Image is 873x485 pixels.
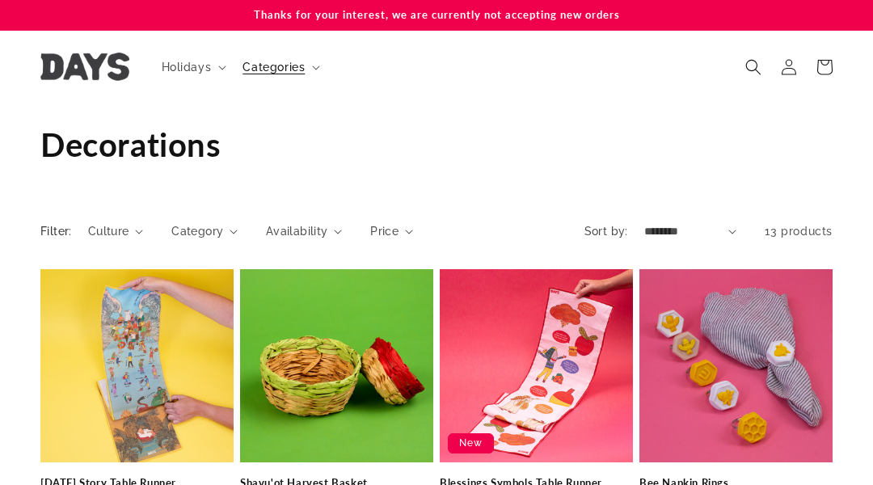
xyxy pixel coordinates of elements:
[88,223,129,240] span: Culture
[88,223,143,240] summary: Culture (0 selected)
[162,60,212,74] span: Holidays
[242,60,305,74] span: Categories
[584,225,628,238] label: Sort by:
[266,223,342,240] summary: Availability (0 selected)
[40,223,72,240] h2: Filter:
[736,49,771,85] summary: Search
[171,223,238,240] summary: Category (0 selected)
[233,50,327,84] summary: Categories
[40,124,833,166] h1: Decorations
[171,223,223,240] span: Category
[765,225,833,238] span: 13 products
[40,53,129,81] img: Days United
[266,223,328,240] span: Availability
[370,223,413,240] summary: Price
[152,50,234,84] summary: Holidays
[370,223,399,240] span: Price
